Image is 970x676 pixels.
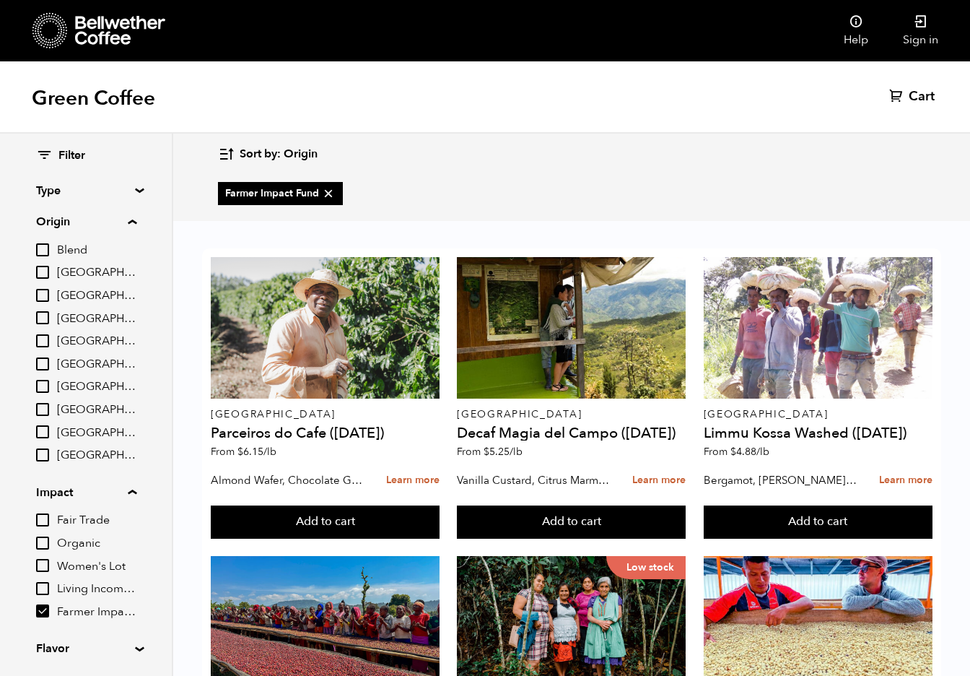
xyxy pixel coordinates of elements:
[57,559,136,575] span: Women's Lot
[57,425,136,441] span: [GEOGRAPHIC_DATA]
[218,137,318,171] button: Sort by: Origin
[484,445,523,459] bdi: 5.25
[889,88,938,105] a: Cart
[36,182,136,199] summary: Type
[57,536,136,552] span: Organic
[237,445,243,459] span: $
[36,640,136,657] summary: Flavor
[756,445,769,459] span: /lb
[510,445,523,459] span: /lb
[211,445,276,459] span: From
[36,403,49,416] input: [GEOGRAPHIC_DATA]
[36,334,49,347] input: [GEOGRAPHIC_DATA]
[36,425,49,438] input: [GEOGRAPHIC_DATA]
[57,243,136,259] span: Blend
[211,409,440,420] p: [GEOGRAPHIC_DATA]
[36,448,49,461] input: [GEOGRAPHIC_DATA]
[211,506,440,539] button: Add to cart
[36,357,49,370] input: [GEOGRAPHIC_DATA]
[457,506,686,539] button: Add to cart
[704,409,932,420] p: [GEOGRAPHIC_DATA]
[484,445,489,459] span: $
[457,469,613,491] p: Vanilla Custard, Citrus Marmalade, Caramel
[879,465,932,496] a: Learn more
[457,426,686,441] h4: Decaf Magia del Campo ([DATE])
[36,513,49,526] input: Fair Trade
[57,581,136,597] span: Living Income Pricing
[36,266,49,279] input: [GEOGRAPHIC_DATA]
[36,604,49,617] input: Farmer Impact Fund
[730,445,769,459] bdi: 4.88
[36,311,49,324] input: [GEOGRAPHIC_DATA]
[57,402,136,418] span: [GEOGRAPHIC_DATA]
[57,334,136,350] span: [GEOGRAPHIC_DATA]
[36,289,49,302] input: [GEOGRAPHIC_DATA]
[57,357,136,373] span: [GEOGRAPHIC_DATA]
[457,409,686,420] p: [GEOGRAPHIC_DATA]
[36,559,49,572] input: Women's Lot
[57,379,136,395] span: [GEOGRAPHIC_DATA]
[36,582,49,595] input: Living Income Pricing
[730,445,736,459] span: $
[240,147,318,162] span: Sort by: Origin
[36,243,49,256] input: Blend
[32,85,155,111] h1: Green Coffee
[632,465,686,496] a: Learn more
[704,469,860,491] p: Bergamot, [PERSON_NAME], [PERSON_NAME]
[457,445,523,459] span: From
[211,469,367,491] p: Almond Wafer, Chocolate Ganache, Bing Cherry
[57,265,136,281] span: [GEOGRAPHIC_DATA]
[36,213,136,230] summary: Origin
[704,445,769,459] span: From
[57,604,136,620] span: Farmer Impact Fund
[36,537,49,550] input: Organic
[606,556,686,579] p: Low stock
[57,513,136,529] span: Fair Trade
[211,426,440,441] h4: Parceiros do Cafe ([DATE])
[57,448,136,464] span: [GEOGRAPHIC_DATA]
[36,380,49,393] input: [GEOGRAPHIC_DATA]
[57,311,136,327] span: [GEOGRAPHIC_DATA]
[263,445,276,459] span: /lb
[386,465,440,496] a: Learn more
[58,148,85,164] span: Filter
[225,186,336,201] span: Farmer Impact Fund
[36,484,136,501] summary: Impact
[704,426,932,441] h4: Limmu Kossa Washed ([DATE])
[237,445,276,459] bdi: 6.15
[57,288,136,304] span: [GEOGRAPHIC_DATA]
[909,88,935,105] span: Cart
[704,506,932,539] button: Add to cart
